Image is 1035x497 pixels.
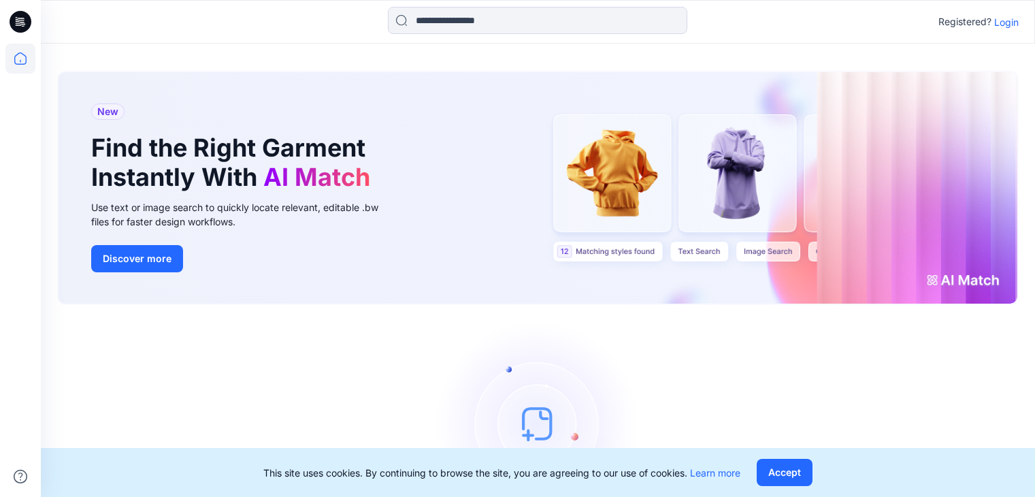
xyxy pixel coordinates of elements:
span: New [97,103,118,120]
button: Accept [757,459,812,486]
p: Login [994,15,1019,29]
button: Discover more [91,245,183,272]
a: Learn more [690,467,740,479]
span: AI Match [263,162,370,192]
div: Use text or image search to quickly locate relevant, editable .bw files for faster design workflows. [91,200,397,229]
p: Registered? [938,14,991,30]
p: This site uses cookies. By continuing to browse the site, you are agreeing to our use of cookies. [263,466,740,480]
h1: Find the Right Garment Instantly With [91,133,377,192]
